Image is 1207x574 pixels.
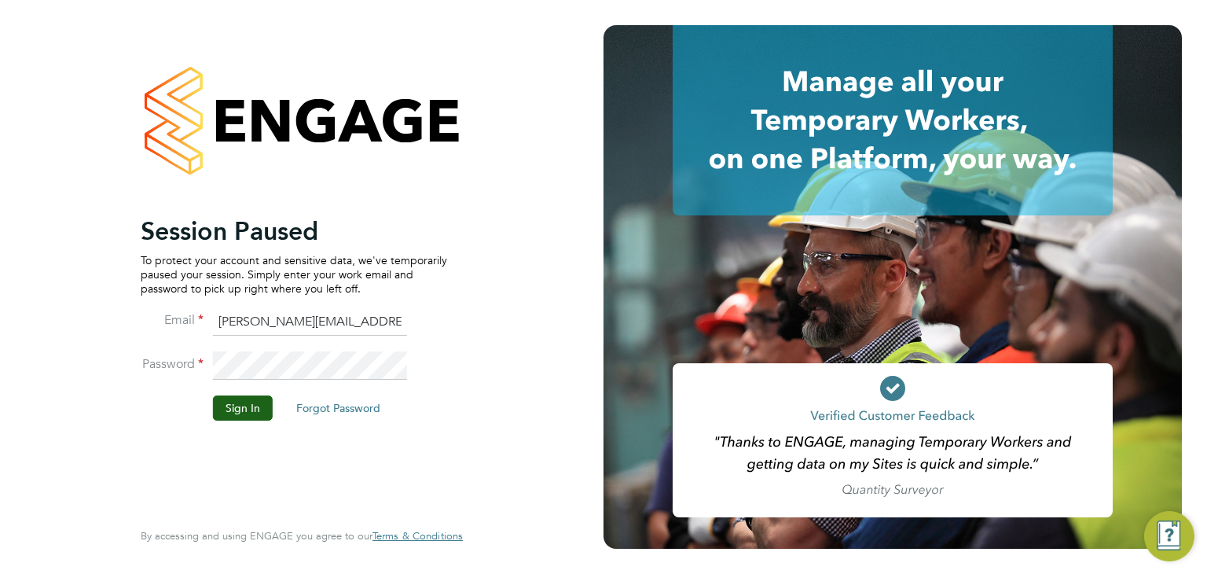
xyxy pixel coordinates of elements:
span: By accessing and using ENGAGE you agree to our [141,529,463,543]
span: Terms & Conditions [372,529,463,543]
button: Forgot Password [284,396,393,421]
button: Sign In [213,396,273,421]
label: Email [141,312,204,329]
input: Enter your work email... [213,308,407,337]
a: Terms & Conditions [372,530,463,543]
h2: Session Paused [141,215,447,247]
p: To protect your account and sensitive data, we've temporarily paused your session. Simply enter y... [141,253,447,296]
label: Password [141,356,204,373]
button: Engage Resource Center [1144,511,1194,561]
